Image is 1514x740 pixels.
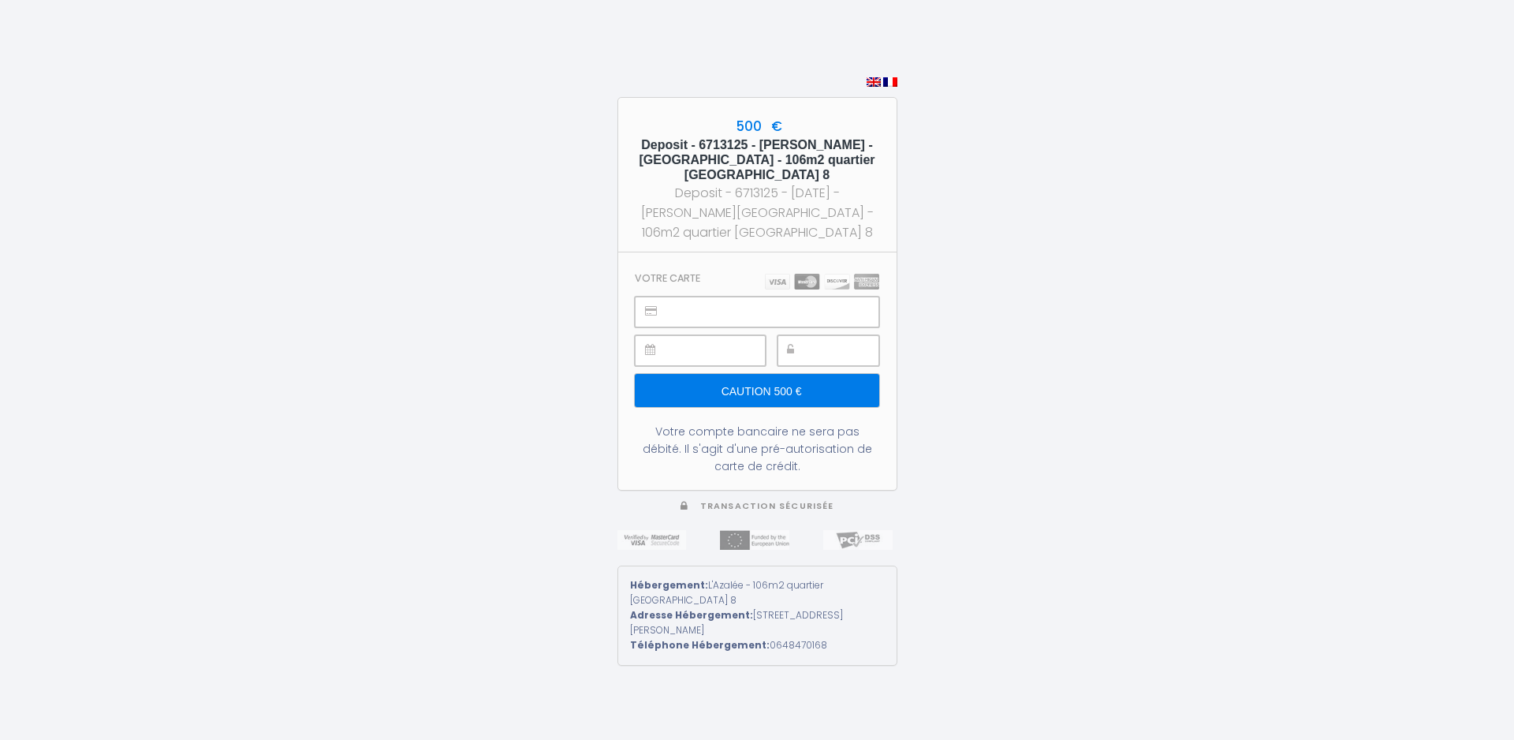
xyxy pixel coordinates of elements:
strong: Téléphone Hébergement: [630,638,770,652]
iframe: Cadre sécurisé pour la saisie du code de sécurité CVC [813,336,878,365]
strong: Hébergement: [630,578,708,592]
input: Caution 500 € [635,374,878,407]
img: carts.png [765,274,879,290]
span: Transaction sécurisée [700,500,833,512]
h5: Deposit - 6713125 - [PERSON_NAME] - [GEOGRAPHIC_DATA] - 106m2 quartier [GEOGRAPHIC_DATA] 8 [632,137,882,183]
h3: Votre carte [635,272,700,284]
span: 500 € [732,117,782,136]
img: fr.png [883,77,897,87]
iframe: Cadre sécurisé pour la saisie du numéro de carte [670,297,878,327]
strong: Adresse Hébergement: [630,608,753,622]
div: L'Azalée - 106m2 quartier [GEOGRAPHIC_DATA] 8 [630,578,885,608]
div: Votre compte bancaire ne sera pas débité. Il s'agit d'une pré-autorisation de carte de crédit. [635,423,878,475]
div: Deposit - 6713125 - [DATE] - [PERSON_NAME][GEOGRAPHIC_DATA] - 106m2 quartier [GEOGRAPHIC_DATA] 8 [632,183,882,242]
div: [STREET_ADDRESS][PERSON_NAME] [630,608,885,638]
img: en.png [867,77,881,87]
div: 0648470168 [630,638,885,653]
iframe: Cadre sécurisé pour la saisie de la date d'expiration [670,336,764,365]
